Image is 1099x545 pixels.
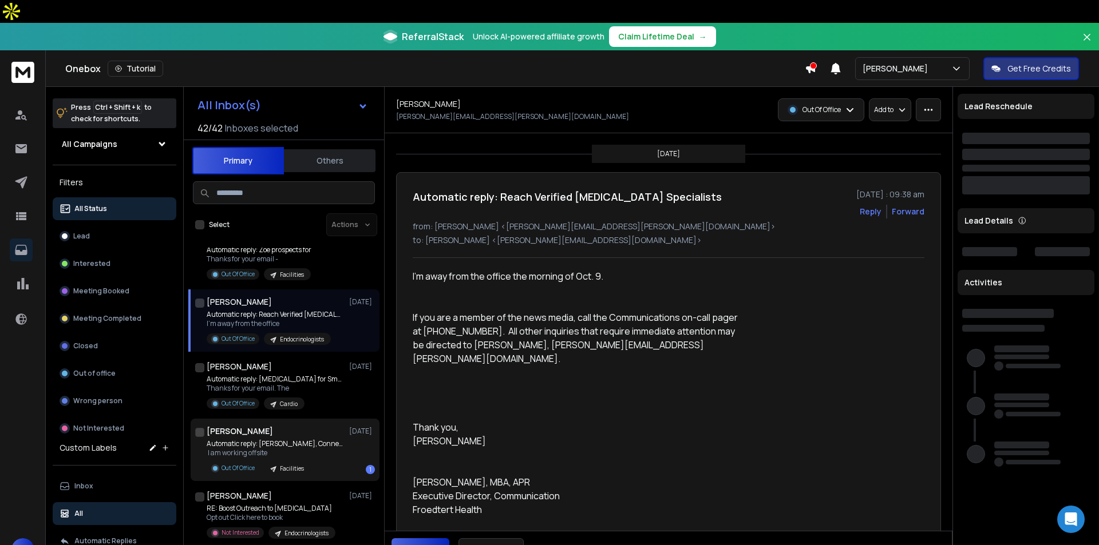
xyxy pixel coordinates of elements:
[93,101,142,114] span: Ctrl + Shift + k
[207,490,272,502] h1: [PERSON_NAME]
[53,197,176,220] button: All Status
[349,427,375,436] p: [DATE]
[222,528,259,537] p: Not Interested
[1057,506,1085,533] div: Open Intercom Messenger
[1080,30,1094,57] button: Close banner
[222,335,255,343] p: Out Of Office
[657,149,680,158] p: [DATE]
[62,138,117,150] h1: All Campaigns
[802,105,841,114] p: Out Of Office
[207,375,344,384] p: Automatic reply: [MEDICAL_DATA] for Small
[396,98,461,110] h1: [PERSON_NAME]
[349,491,375,500] p: [DATE]
[856,189,924,200] p: [DATE] : 09:38 am
[53,280,176,303] button: Meeting Booked
[207,384,344,393] p: Thanks for your email. The
[53,502,176,525] button: All
[983,57,1079,80] button: Get Free Credits
[197,100,261,111] h1: All Inbox(s)
[349,362,375,371] p: [DATE]
[73,314,141,323] p: Meeting Completed
[73,396,122,405] p: Wrong person
[53,475,176,498] button: Inbox
[53,174,176,190] h3: Filters
[222,399,255,408] p: Out Of Office
[53,417,176,440] button: Not Interested
[1007,63,1071,74] p: Get Free Credits
[207,448,344,458] p: I am working offsite
[413,234,924,246] p: to: [PERSON_NAME] <[PERSON_NAME][EMAIL_ADDRESS][DOMAIN_NAME]>
[71,102,152,125] p: Press to check for shortcuts.
[207,439,344,448] p: Automatic reply: [PERSON_NAME], Connect with
[699,31,707,42] span: →
[964,215,1013,226] p: Lead Details
[207,319,344,328] p: I'm away from the office
[209,220,230,229] label: Select
[73,369,116,378] p: Out of office
[53,389,176,412] button: Wrong person
[207,310,344,319] p: Automatic reply: Reach Verified [MEDICAL_DATA]
[192,147,284,174] button: Primary
[860,206,881,217] button: Reply
[53,225,176,248] button: Lead
[207,513,335,522] p: Opt out Click here to book
[280,400,298,408] p: Cardio
[225,121,298,135] h3: Inboxes selected
[366,465,375,474] div: 1
[207,245,311,254] p: Automatic reply: Zoe prospects for
[207,361,272,372] h1: [PERSON_NAME]
[396,112,629,121] p: [PERSON_NAME][EMAIL_ADDRESS][PERSON_NAME][DOMAIN_NAME]
[413,221,924,232] p: from: [PERSON_NAME] <[PERSON_NAME][EMAIL_ADDRESS][PERSON_NAME][DOMAIN_NAME]>
[65,61,805,77] div: Onebox
[197,121,223,135] span: 42 / 42
[74,204,107,213] p: All Status
[222,270,255,279] p: Out Of Office
[53,335,176,357] button: Closed
[284,148,375,173] button: Others
[207,296,272,308] h1: [PERSON_NAME]
[207,504,335,513] p: RE: Boost Outreach to [MEDICAL_DATA]
[108,61,163,77] button: Tutorial
[73,341,98,351] p: Closed
[280,464,304,473] p: Facilities
[53,133,176,156] button: All Campaigns
[74,509,83,518] p: All
[473,31,604,42] p: Unlock AI-powered affiliate growth
[964,101,1033,112] p: Lead Reschedule
[609,26,716,47] button: Claim Lifetime Deal→
[284,529,329,538] p: Endocrinologists
[892,206,924,217] div: Forward
[53,362,176,385] button: Out of office
[188,94,377,117] button: All Inbox(s)
[53,307,176,330] button: Meeting Completed
[73,424,124,433] p: Not Interested
[349,297,375,307] p: [DATE]
[73,259,110,268] p: Interested
[222,464,255,472] p: Out Of Office
[280,335,324,344] p: Endocrinologists
[73,287,129,296] p: Meeting Booked
[863,63,932,74] p: [PERSON_NAME]
[280,270,304,279] p: Facilities
[402,30,464,43] span: ReferralStack
[53,252,176,275] button: Interested
[60,442,117,453] h3: Custom Labels
[958,270,1094,295] div: Activities
[207,425,273,437] h1: [PERSON_NAME]
[874,105,894,114] p: Add to
[413,189,722,205] h1: Automatic reply: Reach Verified [MEDICAL_DATA] Specialists
[73,232,90,241] p: Lead
[74,482,93,491] p: Inbox
[207,254,311,264] p: Thanks for your email -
